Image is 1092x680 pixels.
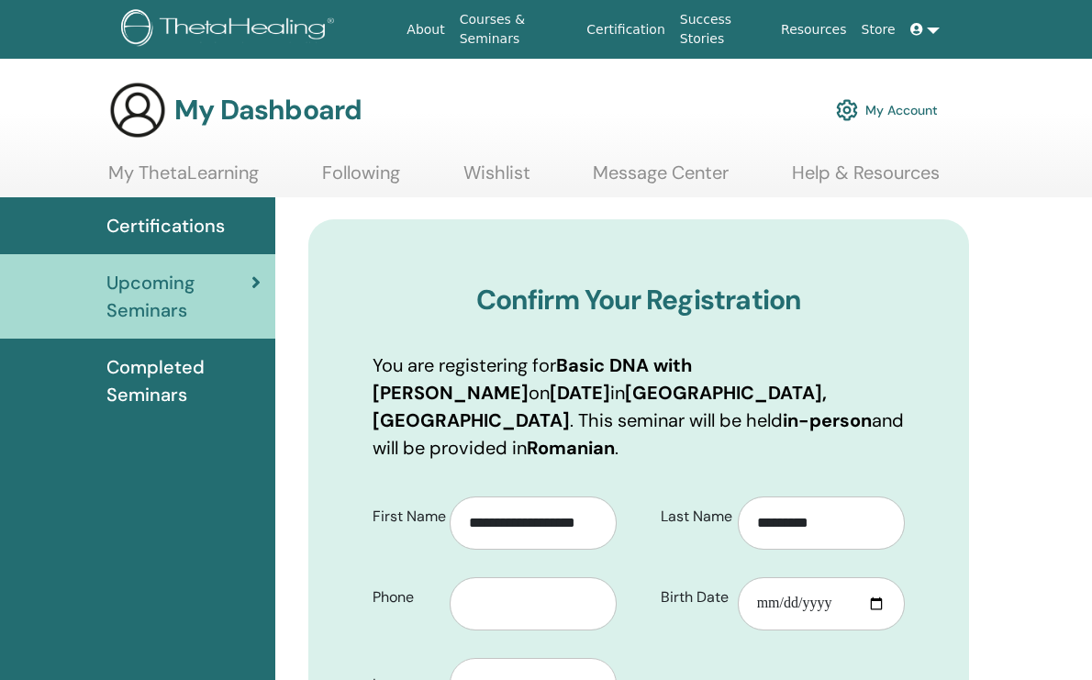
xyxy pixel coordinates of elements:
[452,3,580,56] a: Courses & Seminars
[836,95,858,126] img: cog.svg
[359,499,450,534] label: First Name
[774,13,854,47] a: Resources
[647,499,738,534] label: Last Name
[550,381,610,405] b: [DATE]
[399,13,451,47] a: About
[106,212,225,240] span: Certifications
[579,13,672,47] a: Certification
[108,81,167,139] img: generic-user-icon.jpg
[527,436,615,460] b: Romanian
[106,269,251,324] span: Upcoming Seminars
[836,90,938,130] a: My Account
[673,3,774,56] a: Success Stories
[373,351,905,462] p: You are registering for on in . This seminar will be held and will be provided in .
[359,580,450,615] label: Phone
[783,408,872,432] b: in-person
[174,94,362,127] h3: My Dashboard
[792,162,940,197] a: Help & Resources
[854,13,903,47] a: Store
[463,162,530,197] a: Wishlist
[108,162,259,197] a: My ThetaLearning
[647,580,738,615] label: Birth Date
[373,284,905,317] h3: Confirm Your Registration
[106,353,261,408] span: Completed Seminars
[322,162,400,197] a: Following
[121,9,340,50] img: logo.png
[593,162,729,197] a: Message Center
